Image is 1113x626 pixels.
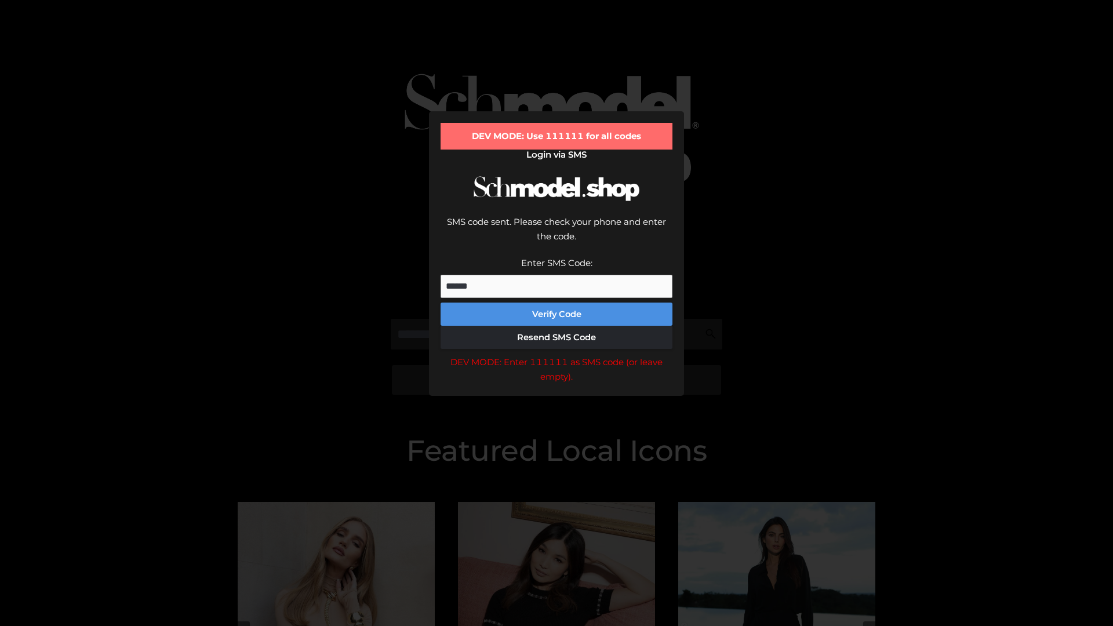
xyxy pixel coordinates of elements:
img: Schmodel Logo [470,166,643,212]
div: DEV MODE: Enter 111111 as SMS code (or leave empty). [441,355,672,384]
div: DEV MODE: Use 111111 for all codes [441,123,672,150]
h2: Login via SMS [441,150,672,160]
button: Resend SMS Code [441,326,672,349]
div: SMS code sent. Please check your phone and enter the code. [441,214,672,256]
button: Verify Code [441,303,672,326]
label: Enter SMS Code: [521,257,592,268]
